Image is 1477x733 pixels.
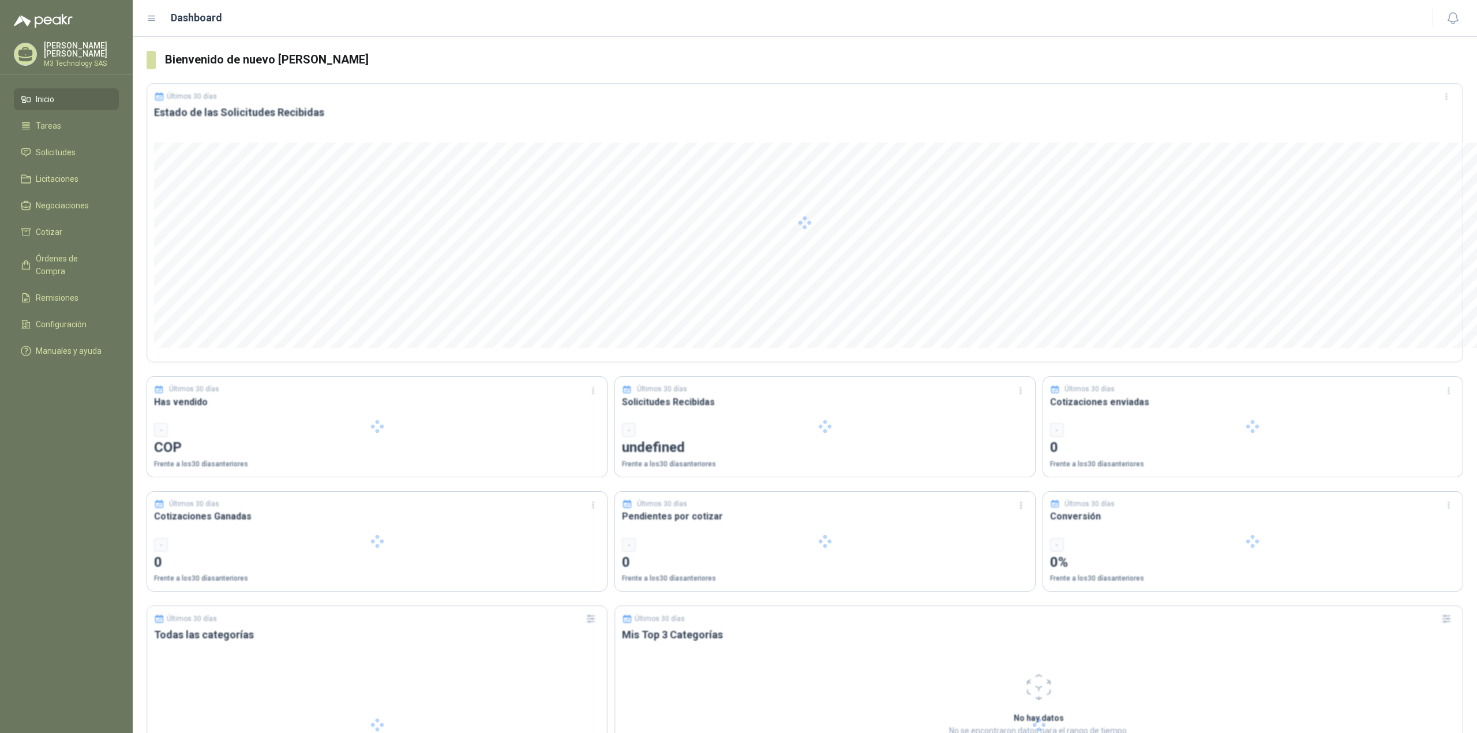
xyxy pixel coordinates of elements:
span: Tareas [36,119,61,132]
a: Configuración [14,313,119,335]
a: Negociaciones [14,195,119,216]
img: Logo peakr [14,14,73,28]
span: Remisiones [36,291,78,304]
span: Órdenes de Compra [36,252,108,278]
span: Cotizar [36,226,62,238]
a: Remisiones [14,287,119,309]
a: Órdenes de Compra [14,248,119,282]
a: Cotizar [14,221,119,243]
span: Negociaciones [36,199,89,212]
a: Solicitudes [14,141,119,163]
span: Inicio [36,93,54,106]
p: [PERSON_NAME] [PERSON_NAME] [44,42,119,58]
a: Manuales y ayuda [14,340,119,362]
h3: Bienvenido de nuevo [PERSON_NAME] [165,51,1463,69]
a: Tareas [14,115,119,137]
p: M3 Technology SAS [44,60,119,67]
span: Solicitudes [36,146,76,159]
a: Inicio [14,88,119,110]
a: Licitaciones [14,168,119,190]
span: Licitaciones [36,173,78,185]
span: Configuración [36,318,87,331]
h1: Dashboard [171,10,222,26]
span: Manuales y ayuda [36,345,102,357]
